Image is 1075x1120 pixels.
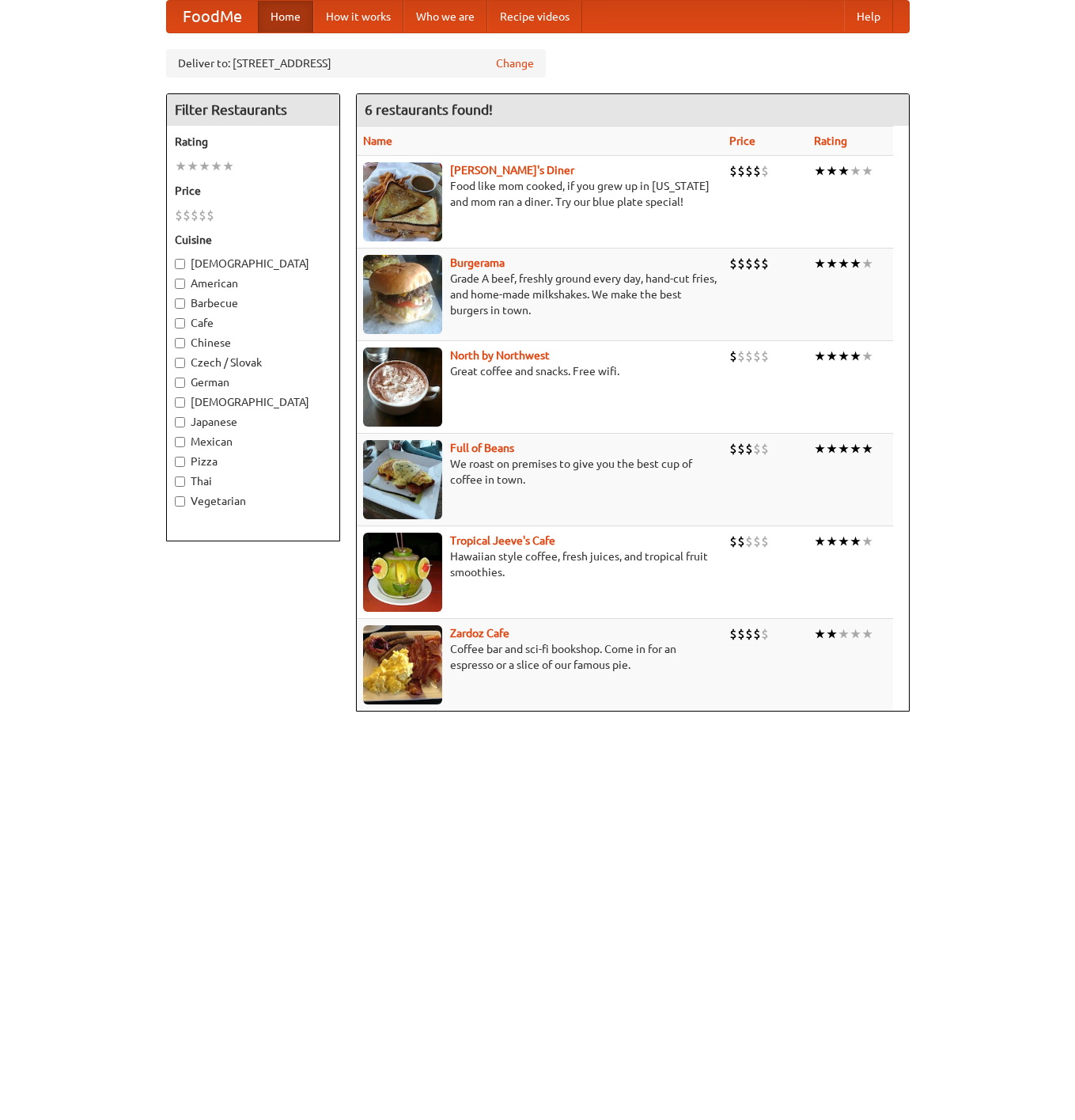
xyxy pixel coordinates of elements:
[175,295,331,311] label: Barbecue
[167,94,339,126] h4: Filter Restaurants
[450,349,550,362] a: North by Northwest
[363,271,717,318] p: Grade A beef, freshly ground every day, hand-cut fries, and home-made milkshakes. We make the bes...
[175,454,331,469] label: Pizza
[363,162,442,241] img: sallys.jpg
[729,533,737,550] li: $
[838,162,850,180] li: ★
[745,255,753,272] li: $
[729,625,737,643] li: $
[175,335,331,351] label: Chinese
[175,437,185,447] input: Mexican
[814,625,826,643] li: ★
[175,338,185,348] input: Chinese
[175,414,331,430] label: Japanese
[814,440,826,457] li: ★
[199,158,210,175] li: ★
[365,102,493,117] ng-pluralize: 6 restaurants found!
[844,1,893,32] a: Help
[450,256,505,269] a: Burgerama
[826,440,838,457] li: ★
[175,397,185,408] input: [DEMOGRAPHIC_DATA]
[861,625,873,643] li: ★
[258,1,313,32] a: Home
[861,533,873,550] li: ★
[191,207,199,224] li: $
[745,440,753,457] li: $
[753,347,761,365] li: $
[363,255,442,334] img: burgerama.jpg
[363,363,717,379] p: Great coffee and snacks. Free wifi.
[761,347,769,365] li: $
[175,417,185,427] input: Japanese
[210,158,222,175] li: ★
[187,158,199,175] li: ★
[737,533,745,550] li: $
[729,255,737,272] li: $
[761,440,769,457] li: $
[745,533,753,550] li: $
[450,627,509,640] a: Zardoz Cafe
[826,347,838,365] li: ★
[403,1,487,32] a: Who we are
[175,275,331,291] label: American
[861,440,873,457] li: ★
[753,162,761,180] li: $
[175,434,331,450] label: Mexican
[861,347,873,365] li: ★
[175,207,183,224] li: $
[167,1,258,32] a: FoodMe
[737,255,745,272] li: $
[175,394,331,410] label: [DEMOGRAPHIC_DATA]
[206,207,214,224] li: $
[363,440,442,519] img: beans.jpg
[222,158,234,175] li: ★
[175,374,331,390] label: German
[737,347,745,365] li: $
[363,178,717,210] p: Food like mom cooked, if you grew up in [US_STATE] and mom ran a diner. Try our blue plate special!
[737,625,745,643] li: $
[450,534,555,547] b: Tropical Jeeve's Cafe
[363,135,392,147] a: Name
[175,318,185,328] input: Cafe
[826,625,838,643] li: ★
[175,259,185,269] input: [DEMOGRAPHIC_DATA]
[175,232,331,248] h5: Cuisine
[814,135,847,147] a: Rating
[737,162,745,180] li: $
[450,164,574,177] a: [PERSON_NAME]'s Diner
[450,442,514,454] a: Full of Beans
[850,625,861,643] li: ★
[175,476,185,487] input: Thai
[753,625,761,643] li: $
[761,255,769,272] li: $
[363,456,717,488] p: We roast on premises to give you the best cup of coffee in town.
[850,440,861,457] li: ★
[761,533,769,550] li: $
[175,315,331,331] label: Cafe
[850,162,861,180] li: ★
[175,158,187,175] li: ★
[175,256,331,271] label: [DEMOGRAPHIC_DATA]
[861,162,873,180] li: ★
[487,1,582,32] a: Recipe videos
[363,347,442,427] img: north.jpg
[729,162,737,180] li: $
[175,183,331,199] h5: Price
[814,347,826,365] li: ★
[363,549,717,580] p: Hawaiian style coffee, fresh juices, and tropical fruit smoothies.
[850,255,861,272] li: ★
[838,255,850,272] li: ★
[175,493,331,509] label: Vegetarian
[199,207,206,224] li: $
[745,347,753,365] li: $
[729,135,755,147] a: Price
[838,440,850,457] li: ★
[745,625,753,643] li: $
[313,1,403,32] a: How it works
[175,358,185,368] input: Czech / Slovak
[814,255,826,272] li: ★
